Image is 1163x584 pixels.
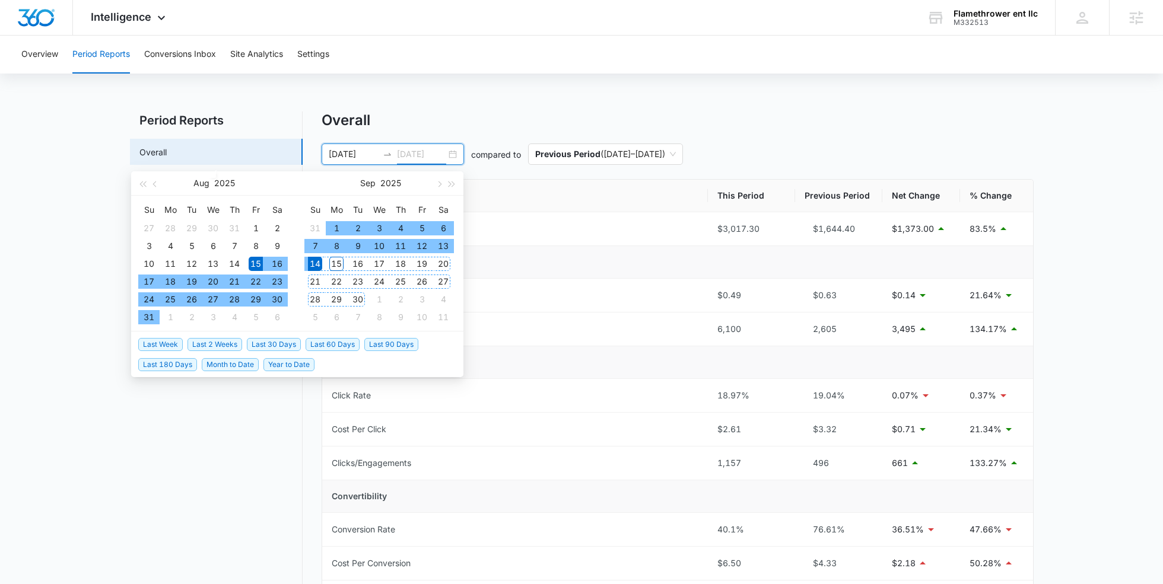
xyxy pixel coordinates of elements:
[415,257,429,271] div: 19
[708,180,795,212] th: This Period
[163,221,177,235] div: 28
[185,310,199,324] div: 2
[249,275,263,289] div: 22
[970,523,1002,536] p: 47.66%
[21,36,58,74] button: Overview
[249,292,263,307] div: 29
[306,338,360,351] span: Last 60 Days
[263,358,314,371] span: Year to Date
[393,257,408,271] div: 18
[138,273,160,291] td: 2025-08-17
[138,291,160,308] td: 2025-08-24
[351,239,365,253] div: 9
[415,221,429,235] div: 5
[411,291,433,308] td: 2025-10-03
[185,275,199,289] div: 19
[266,255,288,273] td: 2025-08-16
[142,310,156,324] div: 31
[383,149,392,159] span: to
[351,221,365,235] div: 2
[181,200,202,219] th: Tu
[805,323,873,336] div: 2,605
[436,257,450,271] div: 20
[954,9,1038,18] div: account name
[436,221,450,235] div: 6
[163,239,177,253] div: 4
[433,219,454,237] td: 2025-09-06
[351,257,365,271] div: 16
[181,273,202,291] td: 2025-08-19
[436,275,450,289] div: 27
[224,273,245,291] td: 2025-08-21
[717,222,786,235] div: $3,017.30
[270,292,284,307] div: 30
[332,423,386,436] div: Cost Per Click
[415,310,429,324] div: 10
[160,219,181,237] td: 2025-07-28
[227,310,242,324] div: 4
[138,308,160,326] td: 2025-08-31
[245,308,266,326] td: 2025-09-05
[329,221,344,235] div: 1
[892,222,934,235] p: $1,373.00
[249,239,263,253] div: 8
[308,221,322,235] div: 31
[266,291,288,308] td: 2025-08-30
[270,221,284,235] div: 2
[351,292,365,307] div: 30
[266,200,288,219] th: Sa
[892,557,916,570] p: $2.18
[160,308,181,326] td: 2025-09-01
[471,148,521,161] p: compared to
[332,523,395,536] div: Conversion Rate
[368,273,390,291] td: 2025-09-24
[329,239,344,253] div: 8
[144,36,216,74] button: Conversions Inbox
[322,111,370,129] h1: Overall
[393,221,408,235] div: 4
[185,292,199,307] div: 26
[214,171,235,195] button: 2025
[142,221,156,235] div: 27
[433,255,454,273] td: 2025-09-20
[347,255,368,273] td: 2025-09-16
[160,291,181,308] td: 2025-08-25
[266,219,288,237] td: 2025-08-02
[230,36,283,74] button: Site Analytics
[954,18,1038,27] div: account id
[185,221,199,235] div: 29
[433,237,454,255] td: 2025-09-13
[368,200,390,219] th: We
[249,310,263,324] div: 5
[138,237,160,255] td: 2025-08-03
[163,310,177,324] div: 1
[227,275,242,289] div: 21
[411,219,433,237] td: 2025-09-05
[433,273,454,291] td: 2025-09-27
[372,257,386,271] div: 17
[329,257,344,271] div: 15
[433,308,454,326] td: 2025-10-11
[970,323,1007,336] p: 134.17%
[892,423,916,436] p: $0.71
[193,171,209,195] button: Aug
[372,239,386,253] div: 10
[163,257,177,271] div: 11
[351,310,365,324] div: 7
[892,323,916,336] p: 3,495
[202,291,224,308] td: 2025-08-27
[390,237,411,255] td: 2025-09-11
[130,111,303,129] h2: Period Reports
[436,310,450,324] div: 11
[433,200,454,219] th: Sa
[329,148,378,161] input: Start date
[882,180,960,212] th: Net Change
[970,457,1007,470] p: 133.27%
[347,237,368,255] td: 2025-09-09
[390,255,411,273] td: 2025-09-18
[383,149,392,159] span: swap-right
[206,292,220,307] div: 27
[390,273,411,291] td: 2025-09-25
[181,219,202,237] td: 2025-07-29
[970,423,1002,436] p: 21.34%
